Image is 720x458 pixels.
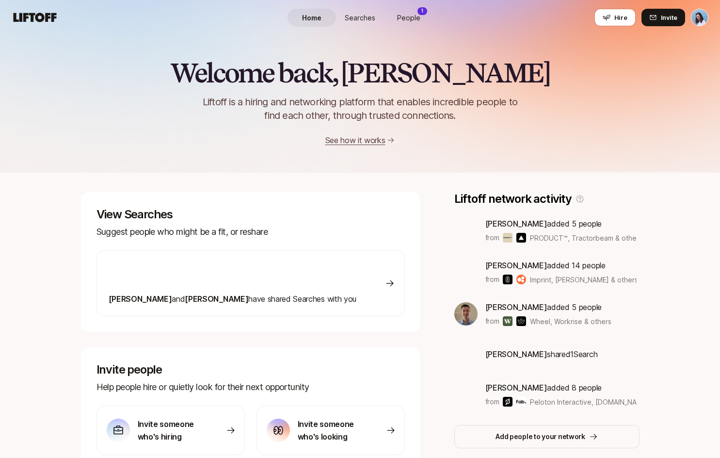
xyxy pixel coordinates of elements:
img: Nourish [516,275,526,284]
p: added 8 people [485,381,637,394]
p: added 14 people [485,259,637,272]
span: [PERSON_NAME] [485,219,547,229]
span: [PERSON_NAME] [185,294,248,304]
span: Imprint, [PERSON_NAME] & others [530,275,637,285]
span: Searches [345,13,375,23]
img: Tractorbeam [516,233,526,243]
img: Wheel [503,316,512,326]
p: Invite someone who's hiring [138,418,206,443]
p: Liftoff is a hiring and networking platform that enables incredible people to find each other, th... [187,95,534,122]
p: added 5 people [485,301,612,313]
p: Add people to your network [496,431,585,442]
span: [PERSON_NAME] [485,349,547,359]
a: Searches [336,9,384,27]
img: Imprint [503,275,512,284]
img: Workrise [516,316,526,326]
a: See how it works [325,135,385,145]
p: from [485,396,499,408]
span: Peloton Interactive, [DOMAIN_NAME] & others [530,398,678,406]
span: Invite [661,13,677,22]
button: Invite [641,9,685,26]
p: from [485,315,499,327]
img: Fab.com [516,397,526,407]
button: Hire [594,9,636,26]
span: Home [302,13,321,23]
span: PRODUCT™, Tractorbeam & others [530,234,642,242]
span: [PERSON_NAME] [109,294,172,304]
span: have shared Searches with you [109,294,356,304]
a: People1 [384,9,433,27]
span: [PERSON_NAME] [485,302,547,312]
a: Home [288,9,336,27]
span: Wheel, Workrise & others [530,316,611,327]
p: Liftoff network activity [454,192,572,206]
img: Dan Tase [691,9,708,26]
span: People [397,13,420,23]
p: View Searches [96,208,405,221]
button: Add people to your network [454,425,640,448]
span: and [172,294,185,304]
p: 1 [421,7,423,15]
p: from [485,274,499,285]
span: Hire [614,13,627,22]
img: PRODUCT™ [503,233,512,243]
p: added 5 people [485,217,637,230]
p: Invite someone who's looking [298,418,366,443]
p: from [485,232,499,244]
p: shared 1 Search [485,348,598,360]
p: Invite people [96,363,405,376]
img: bf8f663c_42d6_4f7d_af6b_5f71b9527721.jpg [454,302,478,326]
span: [PERSON_NAME] [485,261,547,270]
img: Peloton Interactive [503,397,512,407]
p: Suggest people who might be a fit, or reshare [96,225,405,239]
p: Help people hire or quietly look for their next opportunity [96,380,405,394]
span: [PERSON_NAME] [485,383,547,393]
h2: Welcome back, [PERSON_NAME] [170,58,550,87]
